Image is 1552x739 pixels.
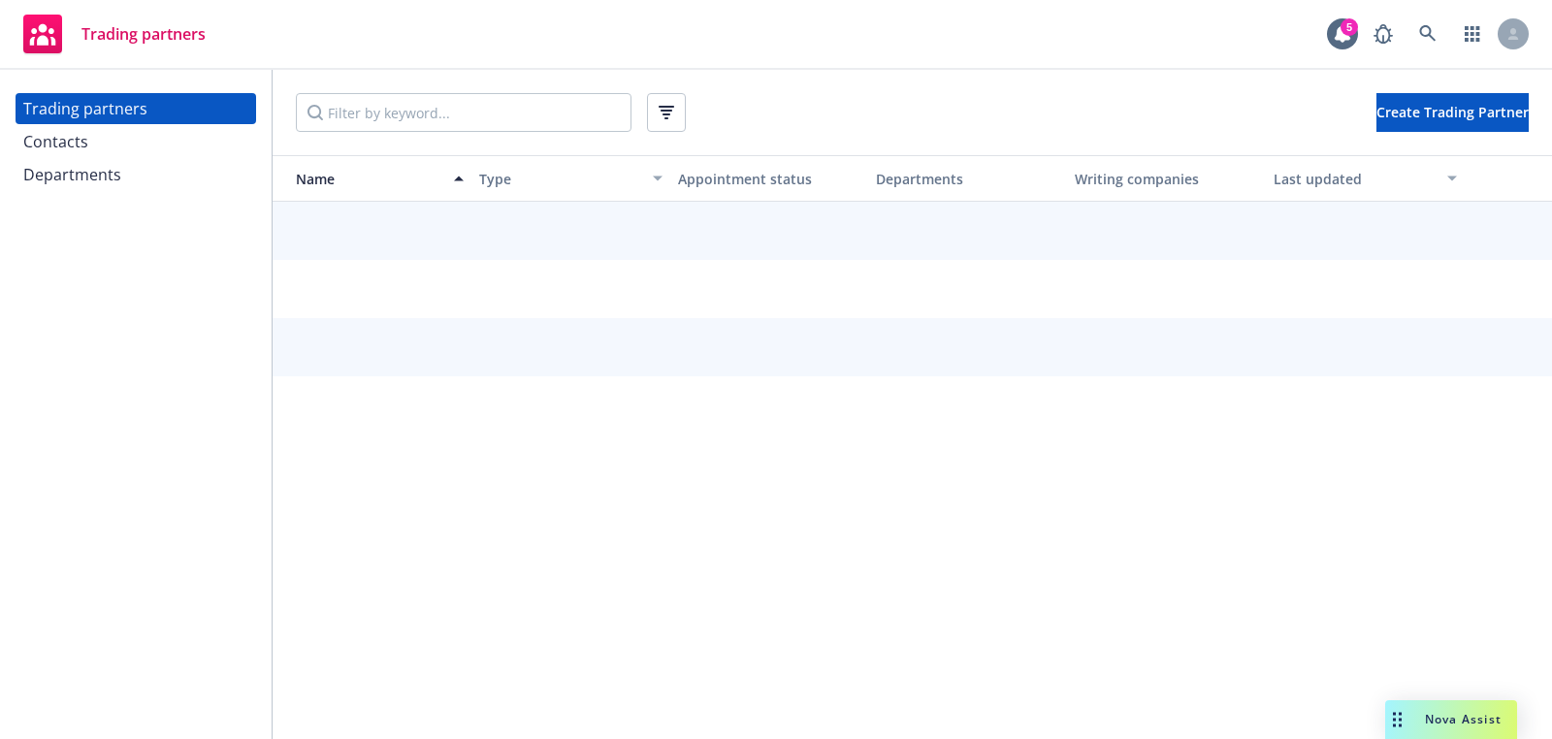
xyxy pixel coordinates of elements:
button: Create Trading Partner [1376,93,1529,132]
a: Trading partners [16,93,256,124]
div: Appointment status [678,169,861,189]
div: Drag to move [1385,700,1409,739]
div: Trading partners [23,93,147,124]
button: Writing companies [1067,155,1266,202]
a: Contacts [16,126,256,157]
div: Name [280,169,442,189]
button: Name [273,155,471,202]
button: Last updated [1266,155,1465,202]
span: Create Trading Partner [1376,103,1529,121]
input: Filter by keyword... [296,93,631,132]
div: Departments [23,159,121,190]
div: Type [479,169,641,189]
button: Nova Assist [1385,700,1517,739]
span: Trading partners [81,26,206,42]
span: Nova Assist [1425,711,1502,727]
div: Last updated [1274,169,1436,189]
div: 5 [1341,18,1358,36]
a: Departments [16,159,256,190]
a: Switch app [1453,15,1492,53]
button: Type [471,155,670,202]
a: Report a Bug [1364,15,1403,53]
a: Search [1408,15,1447,53]
div: Writing companies [1075,169,1258,189]
div: Departments [876,169,1059,189]
div: Contacts [23,126,88,157]
a: Trading partners [16,7,213,61]
button: Departments [868,155,1067,202]
button: Appointment status [670,155,869,202]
